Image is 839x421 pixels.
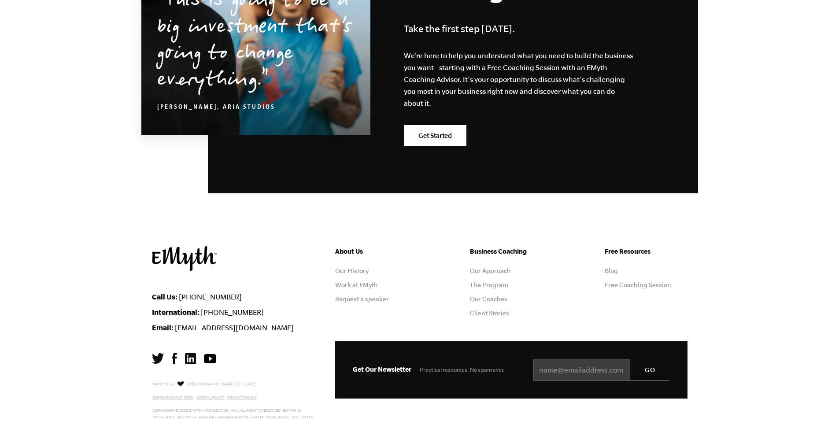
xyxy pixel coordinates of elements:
[643,358,839,421] iframe: Chat Widget
[533,359,670,381] input: name@emailaddress.com
[470,246,553,257] h5: Business Coaching
[152,395,193,399] a: Terms & Conditions
[204,354,216,363] img: YouTube
[152,292,177,301] strong: Call Us:
[335,267,369,274] a: Our History
[353,366,411,373] span: Get Our Newsletter
[201,308,264,316] a: [PHONE_NUMBER]
[335,281,378,288] a: Work at EMyth
[172,353,177,364] img: Facebook
[470,310,509,317] a: Client Stories
[152,353,164,364] img: Twitter
[152,308,200,316] strong: International:
[157,104,275,111] cite: [PERSON_NAME], Aria Studios
[643,358,839,421] div: Виджет чата
[185,353,196,364] img: LinkedIn
[179,293,242,301] a: [PHONE_NUMBER]
[470,281,508,288] a: The Program
[152,246,217,271] img: EMyth
[470,267,511,274] a: Our Approach
[605,281,671,288] a: Free Coaching Session
[404,21,651,37] h4: Take the first step [DATE].
[196,395,224,399] a: Cookie Policy
[605,246,687,257] h5: Free Resources
[227,395,257,399] a: Privacy Policy
[470,295,507,303] a: Our Coaches
[335,246,418,257] h5: About Us
[177,381,184,387] img: Love
[175,324,294,332] a: [EMAIL_ADDRESS][DOMAIN_NAME]
[605,267,618,274] a: Blog
[335,295,389,303] a: Request a speaker
[404,125,466,146] a: Get Started
[404,50,634,109] p: We’re here to help you understand what you need to build the business you want - starting with a ...
[630,359,670,380] input: GO
[420,366,505,373] span: Practical resources. No spam ever.
[152,323,174,332] strong: Email:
